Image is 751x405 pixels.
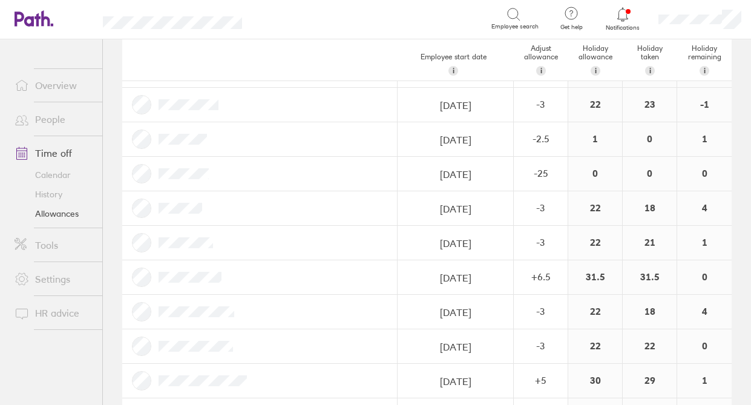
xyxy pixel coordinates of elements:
[514,237,567,248] div: -3
[603,6,643,31] a: Notifications
[398,364,513,398] input: dd/mm/yyyy
[568,329,622,363] div: 22
[5,141,102,165] a: Time off
[398,123,513,157] input: dd/mm/yyyy
[677,260,732,294] div: 0
[514,99,567,110] div: -3
[568,157,622,191] div: 0
[540,66,542,76] span: i
[5,73,102,97] a: Overview
[623,191,677,225] div: 18
[623,88,677,122] div: 23
[623,364,677,398] div: 29
[5,301,102,325] a: HR advice
[514,375,567,386] div: + 5
[568,364,622,398] div: 30
[453,66,454,76] span: i
[595,66,597,76] span: i
[704,66,706,76] span: i
[649,66,651,76] span: i
[5,267,102,291] a: Settings
[514,340,567,351] div: -3
[514,202,567,213] div: -3
[677,226,732,260] div: 1
[5,233,102,257] a: Tools
[398,295,513,329] input: dd/mm/yyyy
[623,226,677,260] div: 21
[568,122,622,156] div: 1
[623,39,677,81] div: Holiday taken
[623,260,677,294] div: 31.5
[623,157,677,191] div: 0
[568,295,622,329] div: 22
[677,39,732,81] div: Holiday remaining
[677,122,732,156] div: 1
[677,157,732,191] div: 0
[5,107,102,131] a: People
[398,226,513,260] input: dd/mm/yyyy
[491,23,539,30] span: Employee search
[5,185,102,204] a: History
[623,122,677,156] div: 0
[5,165,102,185] a: Calendar
[677,191,732,225] div: 4
[623,329,677,363] div: 22
[398,261,513,295] input: dd/mm/yyyy
[623,295,677,329] div: 18
[398,88,513,122] input: dd/mm/yyyy
[514,39,568,81] div: Adjust allowance
[568,260,622,294] div: 31.5
[398,157,513,191] input: dd/mm/yyyy
[514,133,567,144] div: -2.5
[568,191,622,225] div: 22
[275,13,306,24] div: Search
[393,48,514,81] div: Employee start date
[5,204,102,223] a: Allowances
[568,39,623,81] div: Holiday allowance
[677,295,732,329] div: 4
[603,24,643,31] span: Notifications
[398,192,513,226] input: dd/mm/yyyy
[514,306,567,317] div: -3
[568,226,622,260] div: 22
[677,329,732,363] div: 0
[514,168,567,179] div: -25
[552,24,591,31] span: Get help
[568,88,622,122] div: 22
[514,271,567,282] div: + 6.5
[677,88,732,122] div: -1
[398,330,513,364] input: dd/mm/yyyy
[677,364,732,398] div: 1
